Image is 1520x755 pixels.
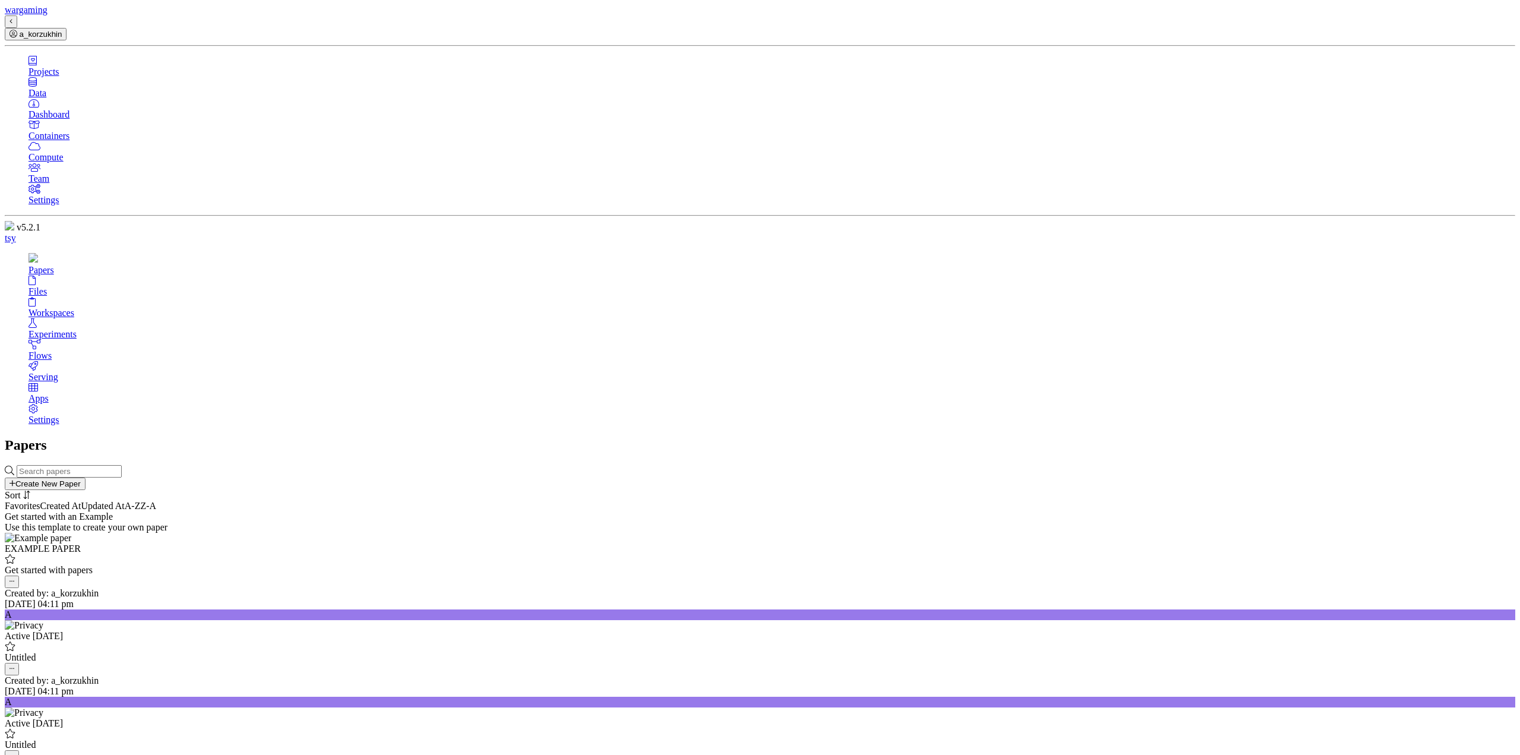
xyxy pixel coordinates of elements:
[28,163,1515,184] a: Team
[5,28,66,40] button: a_korzukhin
[28,276,1515,297] a: Files
[28,253,38,263] img: table-tree-3a4a20261bf26d49f2eebd1a2176dd82.svg
[5,609,1515,620] div: A
[28,393,1515,404] div: Apps
[28,99,1515,120] a: Dashboard
[5,675,1515,686] div: Created by: a_korzukhin
[28,404,1515,425] a: Settings
[17,222,40,232] span: v5.2.1
[5,533,71,544] img: Example paper
[28,350,1515,361] div: Flows
[5,707,1515,729] div: Active [DATE]
[28,318,1515,340] a: Experiments
[5,437,1515,453] h2: Papers
[5,5,47,15] a: wargaming
[5,478,85,490] button: Create New Paper
[5,511,113,522] a: Get started with an Example
[28,383,1515,404] a: Apps
[5,490,21,500] span: Sort
[5,740,36,750] a: Untitled
[28,67,1515,77] div: Projects
[5,565,93,575] a: Get started with papers
[5,707,43,718] img: Privacy
[5,620,1515,642] div: Active [DATE]
[28,56,1515,77] a: Projects
[5,221,14,230] img: tiber-logo-76e8fa072ba225ebf298c23a54adabbc.png
[125,501,141,511] span: A-Z
[28,265,1515,276] div: Papers
[28,184,1515,206] a: Settings
[20,30,62,39] span: a_korzukhin
[28,173,1515,184] div: Team
[5,588,1515,599] div: Created by: a_korzukhin
[28,286,1515,297] div: Files
[28,297,1515,318] a: Workspaces
[17,465,122,478] input: Search papers
[5,599,1515,609] div: [DATE] 04:11 pm
[28,340,1515,361] a: Flows
[28,120,1515,141] a: Containers
[28,361,1515,383] a: Serving
[28,131,1515,141] div: Containers
[28,141,1515,163] a: Compute
[9,479,81,488] div: Create New Paper
[28,195,1515,206] div: Settings
[5,652,36,662] a: Untitled
[28,152,1515,163] div: Compute
[140,501,156,511] span: Z-A
[5,686,1515,697] div: [DATE] 04:11 pm
[5,533,1515,554] div: EXAMPLE PAPER
[28,88,1515,99] div: Data
[28,254,1515,276] a: Papers
[28,77,1515,99] a: Data
[28,308,1515,318] div: Workspaces
[28,372,1515,383] div: Serving
[5,233,16,243] a: tsy
[28,109,1515,120] div: Dashboard
[40,501,81,511] span: Created At
[5,620,43,631] img: Privacy
[5,522,1515,533] div: Use this template to create your own paper
[28,329,1515,340] div: Experiments
[5,697,1515,707] div: A
[28,415,1515,425] div: Settings
[81,501,124,511] span: Updated At
[5,501,40,511] span: Favorites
